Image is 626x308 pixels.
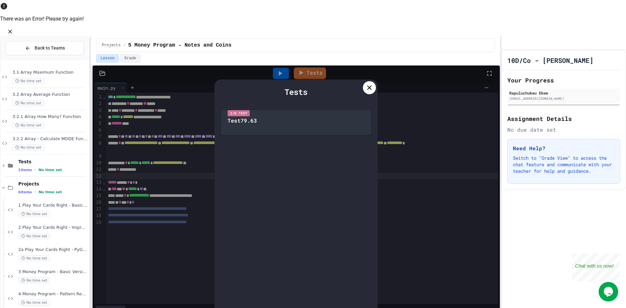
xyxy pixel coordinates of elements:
h3: Need Help? [513,144,615,152]
span: 2 Play Your Cards Right - Improved [18,225,88,230]
button: Grade [120,54,141,63]
div: Rapuluchukwu Ekwe [509,90,618,96]
span: Projects [18,181,88,187]
span: • [35,167,36,172]
h1: 10D/Co - [PERSON_NAME] [507,56,593,65]
span: No time set [18,300,50,306]
span: Back to Teams [35,45,65,51]
h2: Your Progress [507,76,620,85]
span: Projects [102,43,121,48]
span: No time set [38,168,62,172]
span: 3.2.1 Array How Many? Function [12,114,88,120]
span: • [35,189,36,195]
div: [EMAIL_ADDRESS][DOMAIN_NAME] [509,96,618,101]
span: 1 Play Your Cards Right - Basic Version [18,203,88,208]
span: 1 items [18,168,32,172]
div: Tests [221,86,371,98]
div: I/O Test [228,110,250,116]
button: Lesson [96,54,119,63]
span: No time set [18,233,50,239]
button: Close [5,27,15,37]
span: 3.2.2 Array - Calculate MODE Function [12,136,88,142]
h2: Assignment Details [507,114,620,123]
span: No time set [12,122,44,128]
span: / [123,43,126,48]
span: 2a Play Your Cards Right - PyGame [18,247,88,253]
div: No due date set [507,126,620,134]
button: Back to Teams [6,41,84,55]
span: 3.1 Array Maximum Function [12,70,88,75]
span: No time set [18,211,50,217]
span: 3.2 Array Average Function [12,92,88,97]
span: 3 Money Program - Basic Version [18,269,88,275]
span: Tests [18,159,88,165]
span: No time set [18,277,50,284]
p: Switch to "Grade View" to access the chat feature and communicate with your teacher for help and ... [513,155,615,174]
span: No time set [12,100,44,106]
div: Test79.63 [228,117,257,125]
span: No time set [12,144,44,151]
iframe: chat widget [572,254,619,281]
span: 4 Money Program - Pattern Recogniton [18,291,88,297]
span: 6 items [18,190,32,194]
span: 5 Money Program - Notes and Coins [128,41,231,49]
span: No time set [38,190,62,194]
span: No time set [18,255,50,261]
span: No time set [12,78,44,84]
iframe: chat widget [599,282,619,301]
